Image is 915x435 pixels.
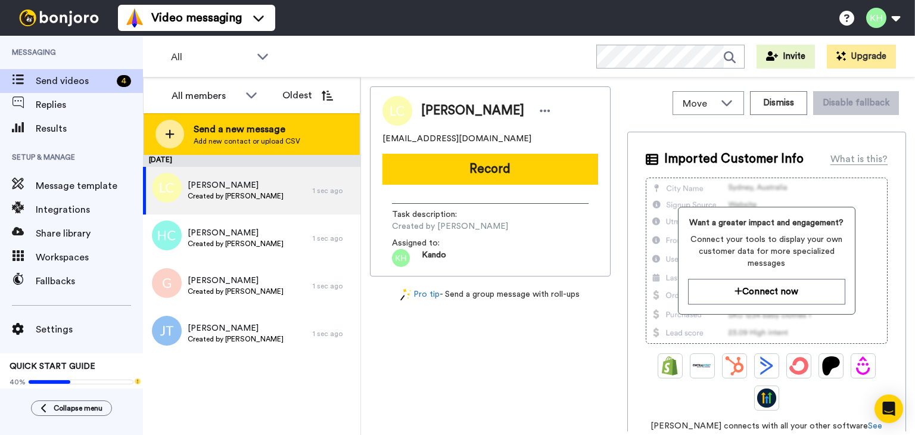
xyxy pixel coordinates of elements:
div: 1 sec ago [313,281,354,291]
span: Created by [PERSON_NAME] [188,191,284,201]
span: Collapse menu [54,403,102,413]
span: Add new contact or upload CSV [194,136,300,146]
a: Pro tip [400,288,440,301]
span: 40% [10,377,26,387]
img: bj-logo-header-white.svg [14,10,104,26]
span: Send a new message [194,122,300,136]
button: Disable fallback [813,91,899,115]
div: 1 sec ago [313,186,354,195]
button: Connect now [688,279,845,304]
span: [PERSON_NAME] [188,322,284,334]
span: Settings [36,322,143,337]
span: Assigned to: [392,237,475,249]
span: Created by [PERSON_NAME] [188,287,284,296]
span: Imported Customer Info [664,150,804,168]
span: Share library [36,226,143,241]
span: Created by [PERSON_NAME] [188,239,284,248]
div: Tooltip anchor [132,376,143,387]
img: ActiveCampaign [757,356,776,375]
span: [PERSON_NAME] [421,102,524,120]
span: Task description : [392,209,475,220]
img: Ontraport [693,356,712,375]
span: Workspaces [36,250,143,265]
img: magic-wand.svg [400,288,411,301]
div: What is this? [830,152,888,166]
div: Open Intercom Messenger [874,394,903,423]
button: Dismiss [750,91,807,115]
div: [DATE] [143,155,360,167]
img: ConvertKit [789,356,808,375]
span: [PERSON_NAME] [188,275,284,287]
button: Oldest [273,83,342,107]
img: Patreon [821,356,841,375]
img: g.png [152,268,182,298]
img: hc.png [152,220,182,250]
img: Shopify [661,356,680,375]
div: 1 sec ago [313,329,354,338]
span: Replies [36,98,143,112]
span: Created by [PERSON_NAME] [188,334,284,344]
span: Video messaging [151,10,242,26]
img: lc.png [152,173,182,203]
span: Kando [422,249,446,267]
img: GoHighLevel [757,389,776,408]
img: Hubspot [725,356,744,375]
span: Fallbacks [36,274,143,288]
span: QUICK START GUIDE [10,362,95,371]
span: [PERSON_NAME] [188,227,284,239]
span: Created by [PERSON_NAME] [392,220,508,232]
span: All [171,50,251,64]
button: Record [382,154,598,185]
img: Image of Laragh Connor [382,96,412,126]
span: Move [683,97,715,111]
span: Message template [36,179,143,193]
div: 4 [117,75,131,87]
img: Drip [854,356,873,375]
button: Invite [757,45,815,69]
span: Connect your tools to display your own customer data for more specialized messages [688,234,845,269]
div: 1 sec ago [313,234,354,243]
img: vm-color.svg [125,8,144,27]
span: [PERSON_NAME] [188,179,284,191]
div: - Send a group message with roll-ups [370,288,611,301]
img: avatar [152,316,182,346]
button: Upgrade [827,45,896,69]
span: [EMAIL_ADDRESS][DOMAIN_NAME] [382,133,531,145]
span: Integrations [36,203,143,217]
img: kh.png [392,249,410,267]
div: All members [172,89,239,103]
button: Collapse menu [31,400,112,416]
span: Results [36,122,143,136]
span: Send videos [36,74,112,88]
span: Want a greater impact and engagement? [688,217,845,229]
